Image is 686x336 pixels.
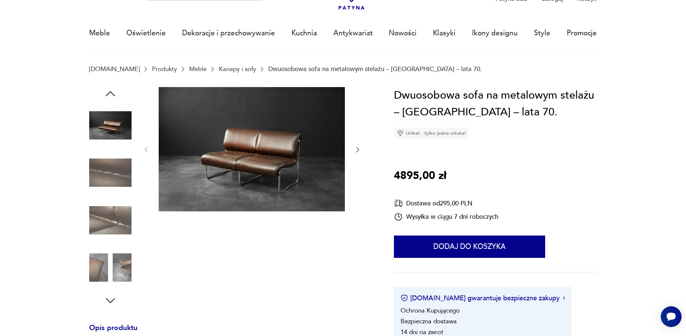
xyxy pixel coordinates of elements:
[394,87,597,121] h1: Dwuosobowa sofa na metalowym stelażu – [GEOGRAPHIC_DATA] – lata 70.
[389,16,417,50] a: Nowości
[394,167,446,185] p: 4895,00 zł
[401,294,565,303] button: [DOMAIN_NAME] gwarantuje bezpieczne zakupy
[182,16,275,50] a: Dekoracje i przechowywanie
[563,296,565,300] img: Ikona strzałki w prawo
[394,128,469,139] div: Unikat - tylko jedna sztuka!
[268,65,482,73] p: Dwuosobowa sofa na metalowym stelażu – [GEOGRAPHIC_DATA] – lata 70.
[394,199,498,208] div: Dostawa od 295,00 PLN
[89,199,132,241] img: Zdjęcie produktu Dwuosobowa sofa na metalowym stelażu – Niemcy – lata 70.
[89,104,132,147] img: Zdjęcie produktu Dwuosobowa sofa na metalowym stelażu – Niemcy – lata 70.
[89,246,132,289] img: Zdjęcie produktu Dwuosobowa sofa na metalowym stelażu – Niemcy – lata 70.
[472,16,518,50] a: Ikony designu
[291,16,317,50] a: Kuchnia
[433,16,456,50] a: Klasyki
[152,65,177,73] a: Produkty
[89,65,140,73] a: [DOMAIN_NAME]
[567,16,597,50] a: Promocje
[394,236,545,258] button: Dodaj do koszyka
[159,87,345,211] img: Zdjęcie produktu Dwuosobowa sofa na metalowym stelażu – Niemcy – lata 70.
[89,16,110,50] a: Meble
[401,317,457,326] li: Bezpieczna dostawa
[333,16,373,50] a: Antykwariat
[397,130,404,137] img: Ikona diamentu
[394,199,403,208] img: Ikona dostawy
[401,294,408,302] img: Ikona certyfikatu
[219,65,256,73] a: Kanapy i sofy
[126,16,166,50] a: Oświetlenie
[394,212,498,221] div: Wysyłka w ciągu 7 dni roboczych
[661,306,682,327] iframe: Smartsupp widget button
[189,65,207,73] a: Meble
[89,151,132,194] img: Zdjęcie produktu Dwuosobowa sofa na metalowym stelażu – Niemcy – lata 70.
[401,306,460,315] li: Ochrona Kupującego
[534,16,550,50] a: Style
